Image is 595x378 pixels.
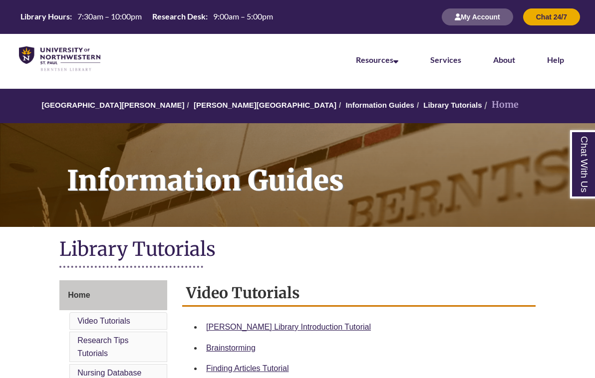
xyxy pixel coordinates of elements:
button: My Account [442,8,513,25]
a: Home [59,280,167,310]
a: Research Tips Tutorials [77,336,128,358]
h1: Library Tutorials [59,237,536,263]
a: Help [547,55,564,64]
span: 7:30am – 10:00pm [77,11,142,21]
a: Brainstorming [206,344,256,352]
img: UNWSP Library Logo [19,46,100,72]
a: Chat 24/7 [523,12,580,21]
a: [PERSON_NAME][GEOGRAPHIC_DATA] [194,101,336,109]
a: Library Tutorials [423,101,482,109]
span: 9:00am – 5:00pm [213,11,273,21]
a: Services [430,55,461,64]
a: Resources [356,55,398,64]
a: Information Guides [345,101,414,109]
a: About [493,55,515,64]
table: Hours Today [16,11,277,22]
a: Hours Today [16,11,277,23]
li: Home [482,98,519,112]
th: Research Desk: [148,11,209,22]
span: Home [68,291,90,299]
h1: Information Guides [56,123,595,214]
button: Chat 24/7 [523,8,580,25]
a: [GEOGRAPHIC_DATA][PERSON_NAME] [41,101,184,109]
a: Finding Articles Tutorial [206,364,289,373]
a: Video Tutorials [77,317,130,325]
a: My Account [442,12,513,21]
th: Library Hours: [16,11,73,22]
a: [PERSON_NAME] Library Introduction Tutorial [206,323,371,331]
h2: Video Tutorials [182,280,536,307]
